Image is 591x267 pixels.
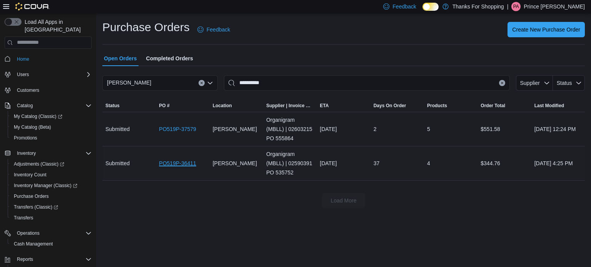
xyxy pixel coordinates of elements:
button: My Catalog (Beta) [8,122,95,133]
span: [PERSON_NAME] [213,124,257,134]
div: [DATE] [317,156,370,171]
a: Cash Management [11,239,56,249]
a: Adjustments (Classic) [8,159,95,169]
span: Submitted [105,124,130,134]
button: Last Modified [531,100,585,112]
img: Cova [15,3,50,10]
button: Reports [14,255,36,264]
button: Status [553,75,585,91]
span: Submitted [105,159,130,168]
span: Last Modified [534,103,564,109]
p: Thanks For Shopping [452,2,504,11]
span: Promotions [11,133,92,143]
span: Customers [17,87,39,93]
span: PO # [159,103,169,109]
span: Reports [14,255,92,264]
div: [DATE] 12:24 PM [531,121,585,137]
span: Inventory Manager (Classic) [11,181,92,190]
p: Prince [PERSON_NAME] [524,2,585,11]
button: Days On Order [371,100,424,112]
span: Transfers [14,215,33,221]
span: Inventory [17,150,36,156]
input: Dark Mode [422,3,439,11]
span: Users [17,71,29,78]
a: Feedback [194,22,233,37]
span: Operations [14,229,92,238]
span: 4 [427,159,430,168]
button: Inventory [2,148,95,159]
button: Cash Management [8,239,95,249]
button: Create New Purchase Order [508,22,585,37]
a: Promotions [11,133,40,143]
span: 37 [374,159,380,168]
span: Transfers [11,213,92,222]
span: Users [14,70,92,79]
button: Inventory [14,149,39,158]
span: Inventory [14,149,92,158]
span: Home [14,54,92,64]
input: This is a search bar. After typing your query, hit enter to filter the results lower in the page. [224,75,510,91]
a: Transfers (Classic) [11,202,61,212]
span: Supplier [520,80,540,86]
a: Adjustments (Classic) [11,159,67,169]
button: Clear input [199,80,205,86]
span: Open Orders [104,51,137,66]
span: Home [17,56,29,62]
span: Order Total [481,103,505,109]
span: Transfers (Classic) [14,204,58,210]
button: Users [14,70,32,79]
div: Organigram (MBLL) | 02590391 PO 535752 [263,146,317,180]
button: Transfers [8,212,95,223]
span: Status [105,103,120,109]
button: Catalog [14,101,36,110]
span: Supplier | Invoice Number [266,103,314,109]
span: Cash Management [11,239,92,249]
div: [DATE] [317,121,370,137]
a: My Catalog (Classic) [8,111,95,122]
span: ETA [320,103,329,109]
button: Status [102,100,156,112]
span: Operations [17,230,40,236]
a: Inventory Manager (Classic) [11,181,80,190]
button: Promotions [8,133,95,143]
div: Prince Arceo [511,2,521,11]
button: Inventory Count [8,169,95,180]
span: Inventory Count [11,170,92,179]
a: Transfers (Classic) [8,202,95,212]
span: Load All Apps in [GEOGRAPHIC_DATA] [22,18,92,33]
a: PO519P-37579 [159,124,196,134]
div: Organigram (MBLL) | 02603215 PO 555864 [263,112,317,146]
span: Adjustments (Classic) [14,161,64,167]
span: 5 [427,124,430,134]
span: Status [557,80,572,86]
span: Catalog [17,103,33,109]
p: | [507,2,509,11]
button: Open list of options [207,80,213,86]
button: Clear input [499,80,505,86]
a: Inventory Count [11,170,50,179]
span: Adjustments (Classic) [11,159,92,169]
button: Home [2,53,95,65]
div: [DATE] 4:25 PM [531,156,585,171]
a: Customers [14,86,42,95]
span: My Catalog (Classic) [14,113,62,119]
button: Operations [2,228,95,239]
a: PO519P-36411 [159,159,196,168]
span: Purchase Orders [14,193,49,199]
button: Products [424,100,477,112]
button: Purchase Orders [8,191,95,202]
span: Days On Order [374,103,406,109]
button: Catalog [2,100,95,111]
button: Supplier [516,75,553,91]
span: My Catalog (Beta) [14,124,51,130]
span: Transfers (Classic) [11,202,92,212]
span: Create New Purchase Order [512,26,580,33]
span: 2 [374,124,377,134]
span: Feedback [392,3,416,10]
div: Location [213,103,232,109]
a: Purchase Orders [11,192,52,201]
button: Users [2,69,95,80]
button: ETA [317,100,370,112]
span: Products [427,103,447,109]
